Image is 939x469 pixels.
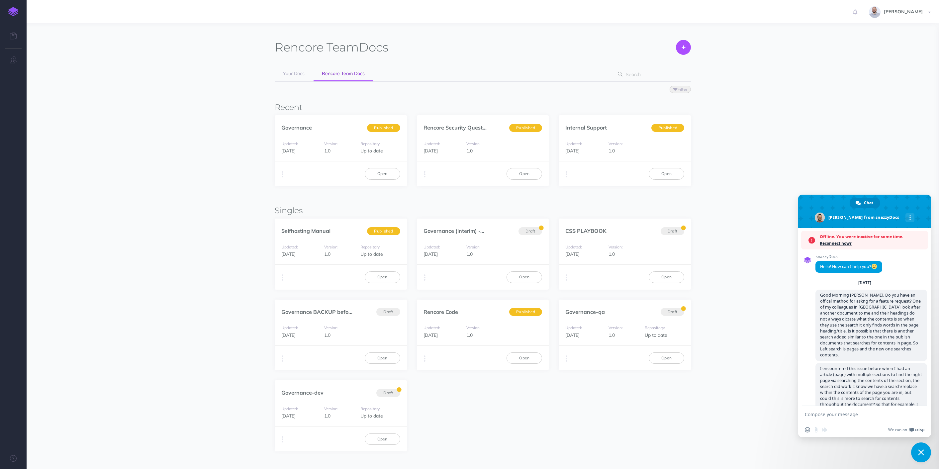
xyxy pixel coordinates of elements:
[466,244,481,249] small: Version:
[565,325,582,330] small: Updated:
[507,271,542,283] a: Open
[423,148,438,154] span: [DATE]
[324,148,330,154] span: 1.0
[423,251,438,257] span: [DATE]
[645,332,667,338] span: Up to date
[281,332,296,338] span: [DATE]
[281,244,298,249] small: Updated:
[423,244,440,249] small: Updated:
[864,198,873,208] span: Chat
[275,206,691,215] h3: Singles
[565,244,582,249] small: Updated:
[805,427,810,432] span: Insert an emoji
[609,244,623,249] small: Version:
[911,442,931,462] div: Close chat
[609,148,615,154] span: 1.0
[566,170,567,179] i: More actions
[281,389,324,396] a: Governance-dev
[820,234,925,240] span: Offline. You were inactive for some time.
[423,325,440,330] small: Updated:
[324,325,338,330] small: Version:
[365,352,400,364] a: Open
[275,66,313,81] a: Your Docs
[281,228,330,234] a: Selfhosting Manual
[8,7,18,16] img: logo-mark.svg
[466,148,473,154] span: 1.0
[507,168,542,179] a: Open
[609,325,623,330] small: Version:
[888,427,924,432] a: We run onCrisp
[324,332,330,338] span: 1.0
[466,251,473,257] span: 1.0
[905,213,914,222] div: More channels
[322,70,365,76] span: Rencore Team Docs
[507,352,542,364] a: Open
[282,170,283,179] i: More actions
[275,103,691,112] h3: Recent
[360,413,383,419] span: Up to date
[670,86,691,93] button: Filter
[565,148,580,154] span: [DATE]
[275,40,388,55] h1: Docs
[565,141,582,146] small: Updated:
[360,244,381,249] small: Repository:
[314,66,373,81] a: Rencore Team Docs
[649,352,684,364] a: Open
[820,292,921,358] span: Good Morning [PERSON_NAME], Do you have an offical method for askng for a feature request? One of...
[466,325,481,330] small: Version:
[869,6,881,18] img: dqmYJ6zMSCra9RPGpxPUfVOofRKbTqLnhKYT2M4s.jpg
[281,406,298,411] small: Updated:
[281,251,296,257] span: [DATE]
[423,228,484,234] a: Governance (interim) -...
[281,413,296,419] span: [DATE]
[820,366,922,425] span: I encountered this issue before when I had an article (page) with multiple sections to find the r...
[360,141,381,146] small: Repository:
[609,332,615,338] span: 1.0
[324,251,330,257] span: 1.0
[566,354,567,363] i: More actions
[360,251,383,257] span: Up to date
[365,433,400,445] a: Open
[324,244,338,249] small: Version:
[360,148,383,154] span: Up to date
[565,251,580,257] span: [DATE]
[649,168,684,179] a: Open
[820,264,878,269] span: Hello! How can I help you?
[365,168,400,179] a: Open
[805,412,910,418] textarea: Compose your message...
[282,273,283,282] i: More actions
[624,68,681,80] input: Search
[565,228,607,234] a: CSS PLAYBOOK
[282,435,283,444] i: More actions
[423,141,440,146] small: Updated:
[645,325,665,330] small: Repository:
[815,254,882,259] span: snazzyDocs
[282,354,283,363] i: More actions
[915,427,924,432] span: Crisp
[881,9,926,15] span: [PERSON_NAME]
[275,40,359,54] span: Rencore Team
[466,141,481,146] small: Version:
[281,124,312,131] a: Governance
[423,309,458,315] a: Rencore Code
[324,406,338,411] small: Version:
[423,332,438,338] span: [DATE]
[324,141,338,146] small: Version:
[858,281,871,285] div: [DATE]
[888,427,907,432] span: We run on
[649,271,684,283] a: Open
[281,141,298,146] small: Updated:
[424,273,425,282] i: More actions
[565,332,580,338] span: [DATE]
[609,251,615,257] span: 1.0
[324,413,330,419] span: 1.0
[360,406,381,411] small: Repository:
[609,141,623,146] small: Version:
[281,325,298,330] small: Updated:
[283,70,305,76] span: Your Docs
[281,309,352,315] a: Governance BACKUP befo...
[365,271,400,283] a: Open
[423,124,487,131] a: Rencore Security Quest...
[565,124,607,131] a: Internal Support
[424,354,425,363] i: More actions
